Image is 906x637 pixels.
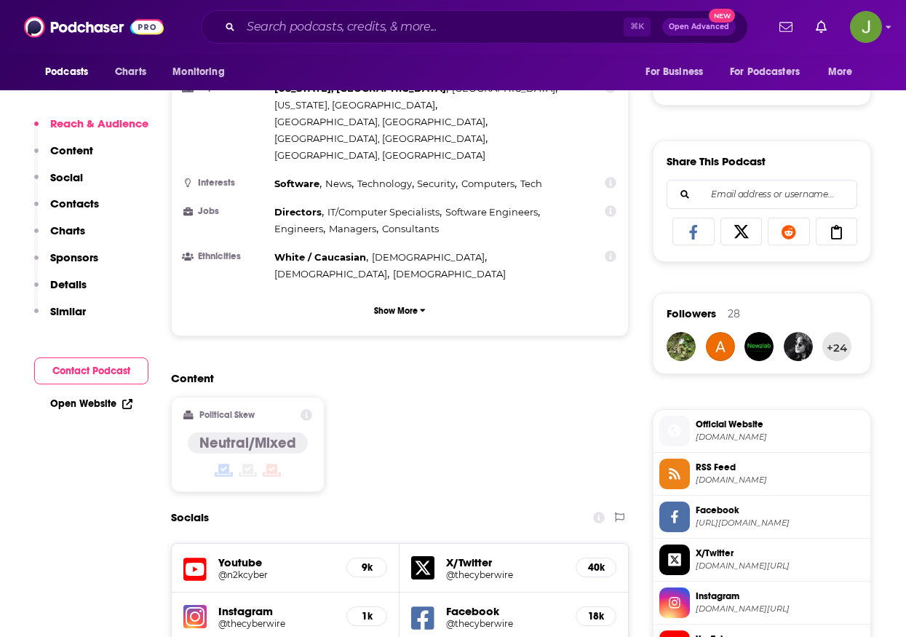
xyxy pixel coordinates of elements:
[34,357,148,384] button: Contact Podcast
[659,416,865,446] a: Official Website[DOMAIN_NAME]
[374,306,418,316] p: Show More
[34,223,85,250] button: Charts
[446,604,563,618] h5: Facebook
[218,569,335,580] a: @n2kcyber
[34,250,98,277] button: Sponsors
[768,218,810,245] a: Share on Reddit
[115,62,146,82] span: Charts
[696,518,865,529] span: https://www.facebook.com/thecyberwire
[274,97,437,114] span: ,
[325,175,354,192] span: ,
[199,410,255,420] h2: Political Skew
[822,332,851,361] button: +24
[720,58,821,86] button: open menu
[720,218,763,245] a: Share on X/Twitter
[645,62,703,82] span: For Business
[45,62,88,82] span: Podcasts
[850,11,882,43] button: Show profile menu
[816,218,858,245] a: Copy Link
[696,475,865,486] span: rss.pdrl.fm
[274,178,319,189] span: Software
[696,547,865,560] span: X/Twitter
[325,178,351,189] span: News
[696,461,865,474] span: RSS Feed
[709,9,735,23] span: New
[34,116,148,143] button: Reach & Audience
[850,11,882,43] img: User Profile
[624,17,651,36] span: ⌘ K
[445,206,538,218] span: Software Engineers
[520,178,542,189] span: Tech
[183,605,207,628] img: iconImage
[730,62,800,82] span: For Podcasters
[667,332,696,361] img: Baltach
[667,154,766,168] h3: Share This Podcast
[50,223,85,237] p: Charts
[393,268,506,280] span: [DEMOGRAPHIC_DATA]
[50,250,98,264] p: Sponsors
[183,207,269,216] h3: Jobs
[446,569,563,580] h5: @thecyberwire
[172,62,224,82] span: Monitoring
[50,397,132,410] a: Open Website
[706,332,735,361] img: akagbomeji
[327,204,442,221] span: ,
[662,18,736,36] button: Open AdvancedNew
[329,221,378,237] span: ,
[446,618,563,629] a: @thecyberwire
[274,132,485,144] span: [GEOGRAPHIC_DATA], [GEOGRAPHIC_DATA]
[218,604,335,618] h5: Instagram
[417,175,458,192] span: ,
[274,130,488,147] span: ,
[810,15,833,39] a: Show notifications dropdown
[659,459,865,489] a: RSS Feed[DOMAIN_NAME]
[34,170,83,197] button: Social
[274,116,485,127] span: [GEOGRAPHIC_DATA], [GEOGRAPHIC_DATA]
[183,178,269,188] h3: Interests
[199,434,296,452] h4: Neutral/Mixed
[679,181,845,208] input: Email address or username...
[24,13,164,41] img: Podchaser - Follow, Share and Rate Podcasts
[382,223,439,234] span: Consultants
[828,62,853,82] span: More
[274,221,325,237] span: ,
[241,15,624,39] input: Search podcasts, credits, & more...
[635,58,721,86] button: open menu
[728,307,740,320] div: 28
[696,432,865,443] span: thecyberwire.com
[659,587,865,618] a: Instagram[DOMAIN_NAME][URL]
[659,545,865,575] a: X/Twitter[DOMAIN_NAME][URL]
[696,418,865,431] span: Official Website
[274,268,387,280] span: [DEMOGRAPHIC_DATA]
[774,15,798,39] a: Show notifications dropdown
[588,561,604,574] h5: 40k
[50,116,148,130] p: Reach & Audience
[329,223,376,234] span: Managers
[171,504,209,531] h2: Socials
[50,143,93,157] p: Content
[183,297,616,324] button: Show More
[372,249,487,266] span: ,
[34,304,86,331] button: Similar
[50,197,99,210] p: Contacts
[35,58,107,86] button: open menu
[672,218,715,245] a: Share on Facebook
[274,249,368,266] span: ,
[850,11,882,43] span: Logged in as jon47193
[784,332,813,361] img: Sticky1935
[659,502,865,532] a: Facebook[URL][DOMAIN_NAME]
[696,561,865,571] span: twitter.com/thecyberwire
[818,58,871,86] button: open menu
[218,618,335,629] a: @thecyberwire
[445,204,540,221] span: ,
[274,114,488,130] span: ,
[417,178,456,189] span: Security
[669,23,729,31] span: Open Advanced
[274,223,323,234] span: Engineers
[34,197,99,223] button: Contacts
[274,175,322,192] span: ,
[452,82,555,94] span: [GEOGRAPHIC_DATA]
